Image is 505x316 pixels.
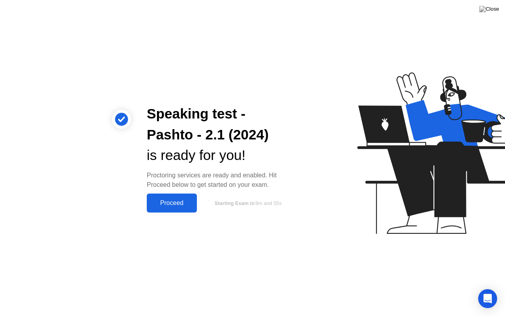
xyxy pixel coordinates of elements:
[147,145,294,166] div: is ready for you!
[147,171,294,190] div: Proctoring services are ready and enabled. Hit Proceed below to get started on your exam.
[479,6,499,12] img: Close
[255,200,282,206] span: 9m and 55s
[149,199,195,207] div: Proceed
[478,289,497,308] div: Open Intercom Messenger
[201,196,294,211] button: Starting Exam in9m and 55s
[147,103,294,145] div: Speaking test - Pashto - 2.1 (2024)
[147,194,197,213] button: Proceed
